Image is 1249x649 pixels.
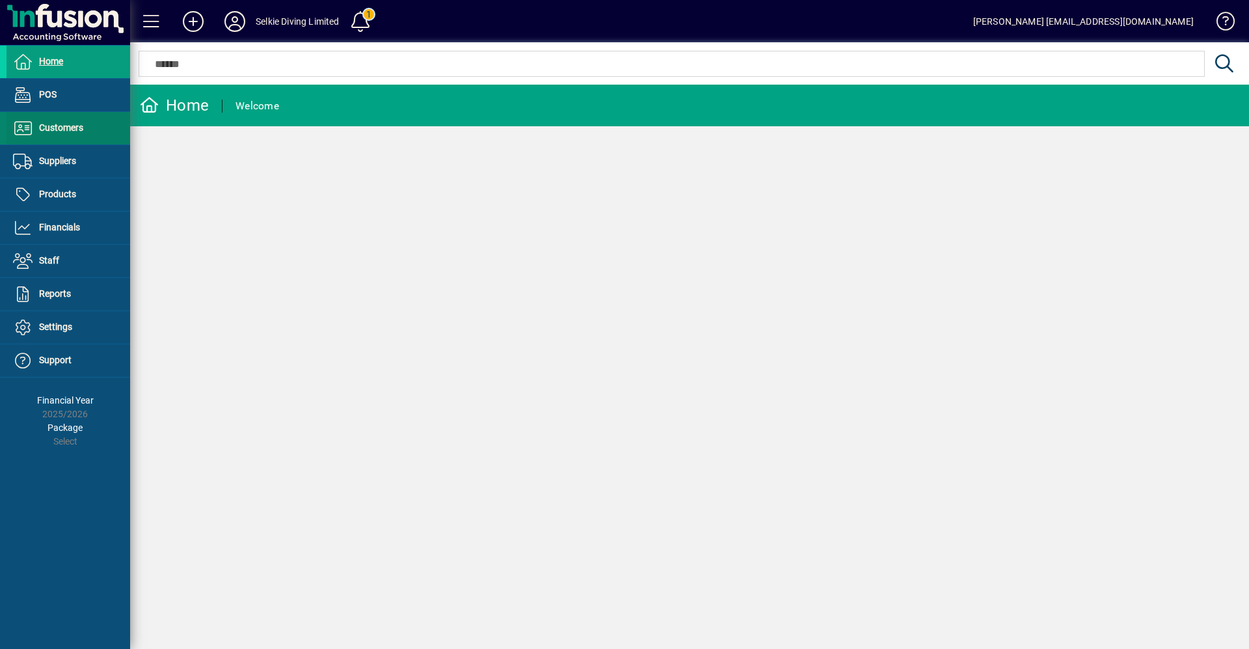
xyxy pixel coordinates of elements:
span: Support [39,355,72,365]
a: Suppliers [7,145,130,178]
div: Welcome [235,96,279,117]
button: Add [172,10,214,33]
span: Products [39,189,76,199]
span: Home [39,56,63,66]
span: Reports [39,288,71,299]
a: Reports [7,278,130,311]
span: Staff [39,255,59,266]
div: [PERSON_NAME] [EMAIL_ADDRESS][DOMAIN_NAME] [973,11,1194,32]
span: Package [47,422,83,433]
span: Customers [39,122,83,133]
div: Home [140,95,209,116]
a: Support [7,344,130,377]
a: POS [7,79,130,111]
span: Financials [39,222,80,232]
div: Selkie Diving Limited [256,11,340,32]
span: Settings [39,322,72,332]
a: Knowledge Base [1207,3,1233,45]
a: Customers [7,112,130,145]
span: Financial Year [37,395,94,406]
button: Profile [214,10,256,33]
span: POS [39,89,57,100]
span: Suppliers [39,156,76,166]
a: Staff [7,245,130,277]
a: Products [7,178,130,211]
a: Settings [7,311,130,344]
a: Financials [7,212,130,244]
